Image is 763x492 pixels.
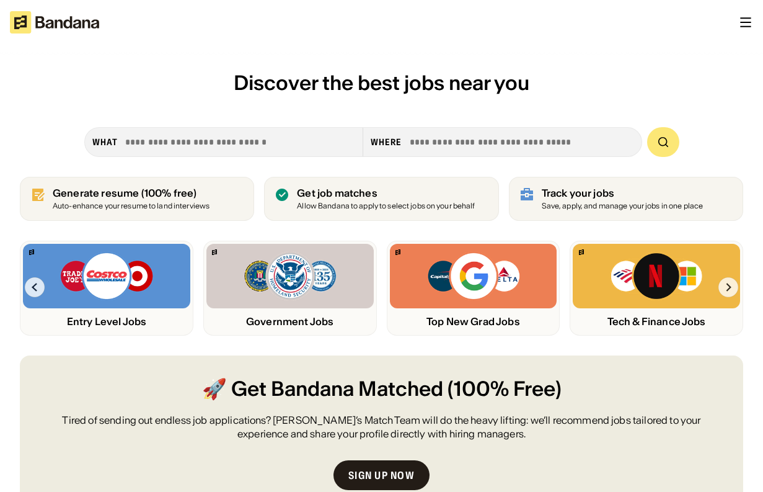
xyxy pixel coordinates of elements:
[29,249,34,255] img: Bandana logo
[387,241,560,336] a: Bandana logoCapital One, Google, Delta logosTop New Grad Jobs
[509,177,743,221] a: Track your jobs Save, apply, and manage your jobs in one place
[371,136,402,148] div: Where
[20,177,254,221] a: Generate resume (100% free)Auto-enhance your resume to land interviews
[542,187,703,199] div: Track your jobs
[92,136,118,148] div: what
[573,316,740,328] div: Tech & Finance Jobs
[610,251,703,301] img: Bank of America, Netflix, Microsoft logos
[203,241,377,336] a: Bandana logoFBI, DHS, MWRD logosGovernment Jobs
[23,316,190,328] div: Entry Level Jobs
[212,249,217,255] img: Bandana logo
[718,277,738,297] img: Right Arrow
[141,187,197,199] span: (100% free)
[264,177,498,221] a: Get job matches Allow Bandana to apply to select jobs on your behalf
[243,251,337,301] img: FBI, DHS, MWRD logos
[25,277,45,297] img: Left Arrow
[390,316,557,328] div: Top New Grad Jobs
[426,251,521,301] img: Capital One, Google, Delta logos
[53,187,209,199] div: Generate resume
[60,251,154,301] img: Trader Joe’s, Costco, Target logos
[20,241,193,336] a: Bandana logoTrader Joe’s, Costco, Target logosEntry Level Jobs
[348,470,415,480] div: Sign up now
[395,249,400,255] img: Bandana logo
[570,241,743,336] a: Bandana logoBank of America, Netflix, Microsoft logosTech & Finance Jobs
[50,413,713,441] div: Tired of sending out endless job applications? [PERSON_NAME]’s Match Team will do the heavy lifti...
[10,11,99,34] img: Bandana logotype
[542,202,703,210] div: Save, apply, and manage your jobs in one place
[234,70,529,96] span: Discover the best jobs near you
[206,316,374,328] div: Government Jobs
[579,249,584,255] img: Bandana logo
[202,375,443,403] span: 🚀 Get Bandana Matched
[297,202,475,210] div: Allow Bandana to apply to select jobs on your behalf
[53,202,209,210] div: Auto-enhance your resume to land interviews
[297,187,475,199] div: Get job matches
[333,460,430,490] a: Sign up now
[448,375,562,403] span: (100% Free)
